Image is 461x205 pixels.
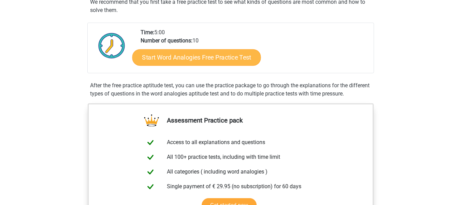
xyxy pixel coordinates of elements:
[95,28,129,63] img: Clock
[87,81,374,98] div: After the free practice aptitude test, you can use the practice package to go through the explana...
[141,29,154,36] b: Time:
[141,37,192,44] b: Number of questions:
[132,49,261,65] a: Start Word Analogies Free Practice Test
[135,28,373,73] div: 5:00 10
